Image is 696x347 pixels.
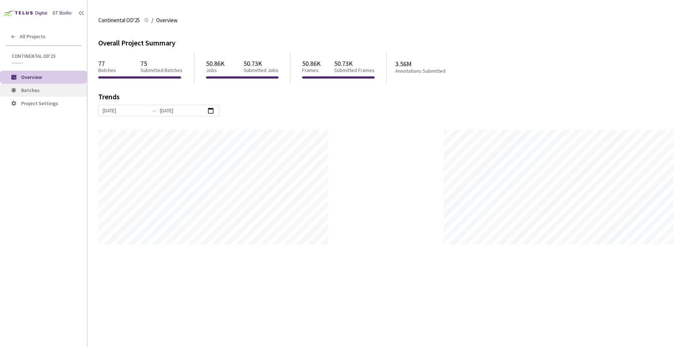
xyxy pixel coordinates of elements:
p: Submitted Jobs [244,67,278,73]
p: Batches [98,67,116,73]
li: / [151,16,153,25]
p: 50.86K [302,60,321,67]
p: 50.86K [206,60,225,67]
div: Overall Project Summary [98,38,685,48]
span: Overview [156,16,178,25]
div: Trends [98,93,675,105]
p: 77 [98,60,116,67]
input: End date [160,107,205,115]
span: Project Settings [21,100,58,107]
div: GT Studio [52,10,72,17]
span: to [151,108,157,113]
p: Submitted Frames [334,67,375,73]
span: Continental OD'25 [98,16,140,25]
p: Annotations Submitted [395,68,474,74]
p: 75 [141,60,182,67]
p: Jobs [206,67,225,73]
span: Batches [21,87,40,93]
p: Frames [302,67,321,73]
p: 3.56M [395,60,474,68]
span: Continental OD'25 [12,53,77,59]
span: swap-right [151,108,157,113]
input: Start date [103,107,148,115]
span: Overview [21,74,42,80]
p: Submitted Batches [141,67,182,73]
p: 50.73K [334,60,375,67]
p: 50.73K [244,60,278,67]
span: All Projects [20,33,46,40]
